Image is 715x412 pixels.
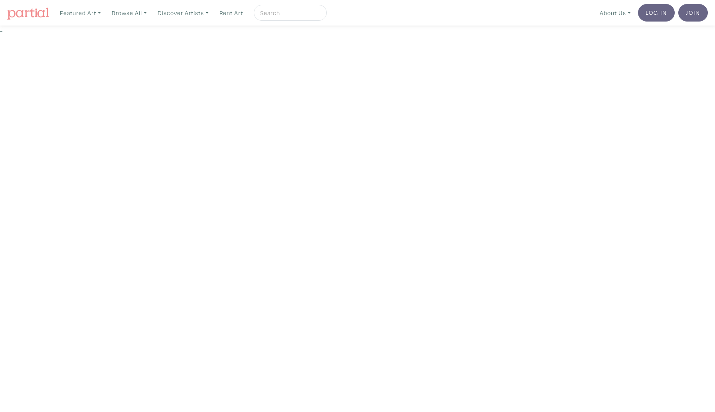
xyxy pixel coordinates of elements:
a: Join [678,4,708,22]
a: Log In [638,4,675,22]
a: About Us [596,5,634,21]
a: Discover Artists [154,5,212,21]
a: Browse All [108,5,150,21]
input: Search [259,8,319,18]
a: Featured Art [56,5,105,21]
a: Rent Art [216,5,247,21]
